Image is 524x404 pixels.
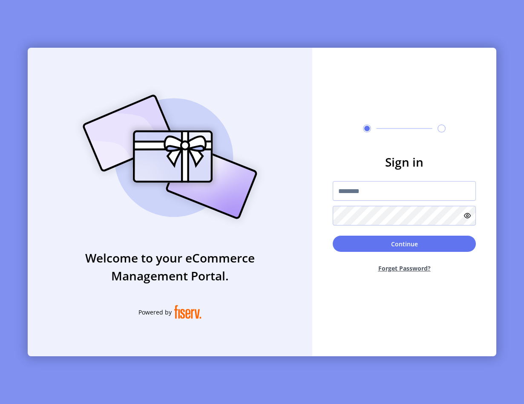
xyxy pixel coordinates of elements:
[70,85,270,228] img: card_Illustration.svg
[333,153,476,171] h3: Sign in
[28,249,312,285] h3: Welcome to your eCommerce Management Portal.
[333,257,476,280] button: Forget Password?
[333,236,476,252] button: Continue
[138,308,172,317] span: Powered by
